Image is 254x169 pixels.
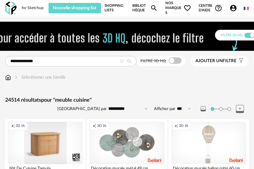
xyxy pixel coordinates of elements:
img: svg+xml;base64,PHN2ZyB3aWR0aD0iMTYiIGhlaWdodD0iMTciIHZpZXdCb3g9IjAgMCAxNiAxNyIgZmlsbD0ibm9uZSIgeG... [5,74,11,81]
span: filtre [195,58,237,64]
div: for Sketchup [22,6,44,11]
span: Magnify icon [150,4,158,12]
div: 24514 résultats [5,97,249,104]
span: 3D IA [97,124,106,129]
span: Filter icon [237,58,244,64]
span: Centre d'aideHelp Circle Outline icon [199,4,222,13]
label: [GEOGRAPHIC_DATA] par [57,106,107,112]
span: Account Circle icon [229,4,240,12]
button: Nouvelle shopping list [49,3,101,13]
button: Ajouter unfiltre Filter icon [191,56,249,66]
span: Filtre 3D HQ [140,59,166,63]
img: OXP [5,2,17,15]
span: Creation icon [93,124,96,129]
span: Creation icon [11,124,15,129]
span: Nouvelle shopping list [53,6,96,10]
span: 3D IA [179,124,188,129]
span: Help Circle Outline icon [215,4,222,12]
span: Ajouter un [195,59,223,63]
span: 3D IA [16,124,25,129]
img: fr [244,6,249,11]
span: pour "meuble cuisine" [41,97,92,103]
a: Shopping Lists [105,1,125,15]
span: Heart Outline icon [183,4,191,12]
span: Creation icon [174,124,178,129]
a: BibliothèqueMagnify icon [132,1,158,15]
div: Sélectionner une famille [14,74,66,81]
span: Account Circle icon [229,4,237,12]
span: Nos marques [165,1,191,15]
img: svg+xml;base64,PHN2ZyB3aWR0aD0iMTYiIGhlaWdodD0iMTYiIHZpZXdCb3g9IjAgMCAxNiAxNiIgZmlsbD0ibm9uZSIgeG... [14,74,19,81]
label: Afficher par [154,106,175,112]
